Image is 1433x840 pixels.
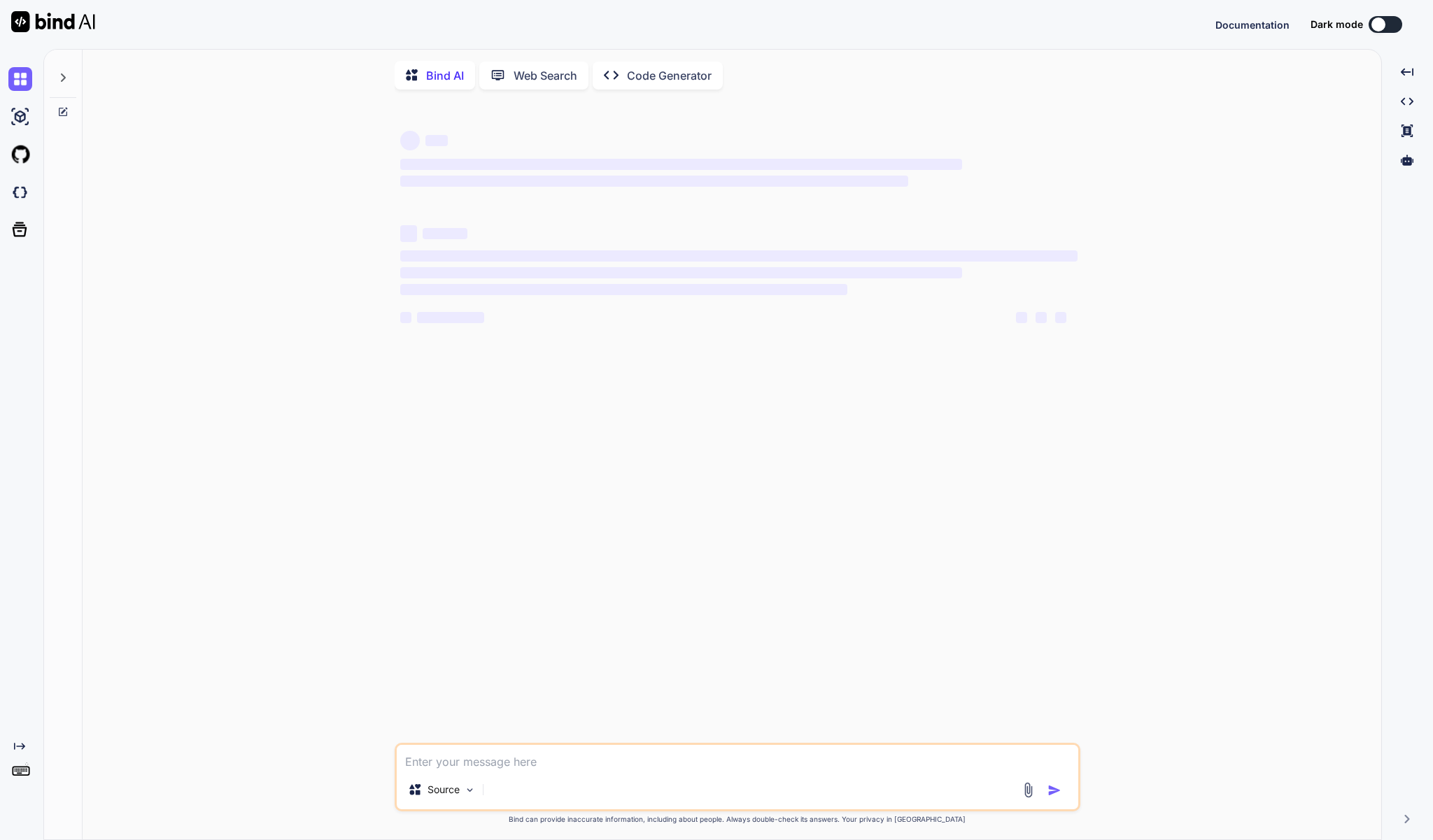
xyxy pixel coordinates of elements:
[1215,19,1290,31] span: Documentation
[400,225,417,242] span: ‌
[400,250,1078,262] span: ‌
[395,814,1080,825] p: Bind can provide inaccurate information, including about people. Always double-check its answers....
[400,267,962,278] span: ‌
[1020,782,1036,798] img: attachment
[400,284,847,295] span: ‌
[1215,17,1290,32] button: Documentation
[400,131,420,150] span: ‌
[400,176,908,187] span: ‌
[423,228,467,239] span: ‌
[8,143,32,166] img: githubLight
[426,67,464,84] p: Bind AI
[400,159,962,170] span: ‌
[514,67,577,84] p: Web Search
[1055,312,1066,323] span: ‌
[428,783,460,797] p: Source
[1047,783,1061,797] img: icon
[1036,312,1047,323] span: ‌
[1016,312,1027,323] span: ‌
[400,312,411,323] span: ‌
[1311,17,1363,31] span: Dark mode
[425,135,448,146] span: ‌
[8,67,32,91] img: chat
[464,784,476,796] img: Pick Models
[627,67,712,84] p: Code Generator
[8,180,32,204] img: darkCloudIdeIcon
[8,105,32,129] img: ai-studio
[11,11,95,32] img: Bind AI
[417,312,484,323] span: ‌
